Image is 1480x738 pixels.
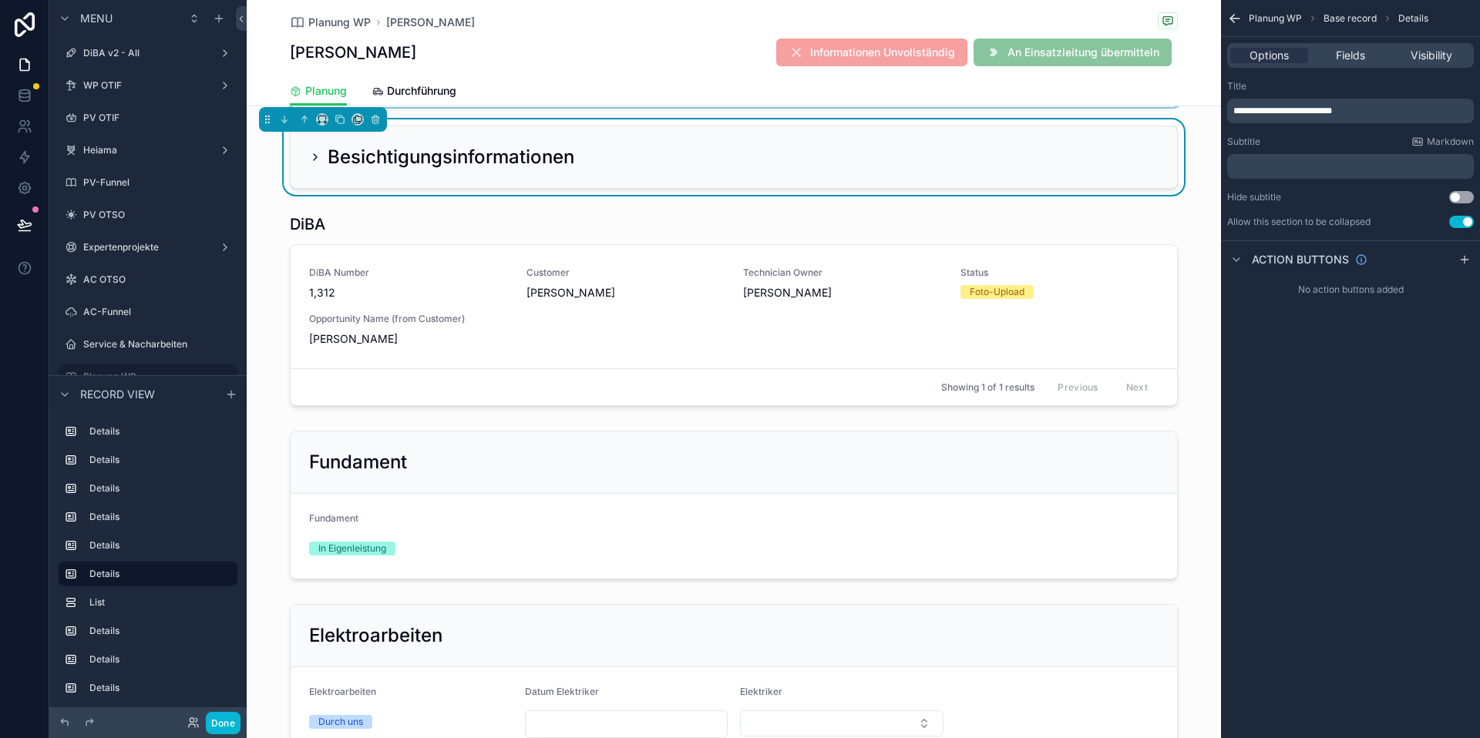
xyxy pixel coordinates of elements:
div: scrollable content [49,412,247,707]
h1: [PERSON_NAME] [290,42,416,63]
label: Details [89,539,231,552]
label: PV OTSO [83,209,234,221]
a: Expertenprojekte [59,235,237,260]
label: Details [89,425,231,438]
label: WP OTIF [83,79,213,92]
label: Heiama [83,144,213,156]
label: PV-Funnel [83,176,234,189]
span: Markdown [1427,136,1474,148]
label: AC-Funnel [83,306,234,318]
label: Expertenprojekte [83,241,213,253]
span: Planung WP [1249,12,1302,25]
label: Details [89,653,231,666]
label: Details [89,625,231,637]
label: PV OTIF [83,112,234,124]
span: Base record [1324,12,1377,25]
label: Hide subtitle [1227,191,1281,203]
label: Details [89,682,231,694]
div: No action buttons added [1221,277,1480,302]
span: Action buttons [1252,252,1349,267]
a: PV OTIF [59,106,237,130]
label: Details [89,482,231,495]
label: Title [1227,80,1246,92]
span: Showing 1 of 1 results [941,381,1034,394]
span: Visibility [1411,48,1452,63]
a: WP OTIF [59,73,237,98]
label: Planung WP [83,371,228,383]
a: [PERSON_NAME] [386,15,475,30]
label: Allow this section to be collapsed [1227,216,1371,228]
a: AC OTSO [59,267,237,292]
a: Service & Nacharbeiten [59,332,237,357]
span: Planung WP [308,15,371,30]
div: scrollable content [1227,99,1474,123]
label: AC OTSO [83,273,234,286]
a: PV-Funnel [59,170,237,195]
label: Details [89,511,231,523]
label: DiBA v2 - All [83,47,213,59]
a: Markdown [1411,136,1474,148]
a: Planung [290,77,347,106]
span: Durchführung [387,83,456,99]
label: Details [89,454,231,466]
a: Planung WP [59,364,237,389]
span: Options [1250,48,1289,63]
label: Subtitle [1227,136,1260,148]
span: Menu [80,11,113,26]
a: Planung WP [290,15,371,30]
a: PV OTSO [59,203,237,227]
a: Durchführung [372,77,456,108]
a: Heiama [59,138,237,163]
label: Details [89,568,225,580]
button: Done [206,712,240,734]
span: Planung [305,83,347,99]
a: DiBA v2 - All [59,41,237,65]
span: Fields [1336,48,1365,63]
span: Details [1398,12,1428,25]
div: scrollable content [1227,154,1474,179]
h2: Besichtigungsinformationen [328,145,574,169]
span: Record view [80,386,155,401]
label: Service & Nacharbeiten [83,338,234,351]
a: AC-Funnel [59,300,237,324]
label: List [89,596,231,609]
